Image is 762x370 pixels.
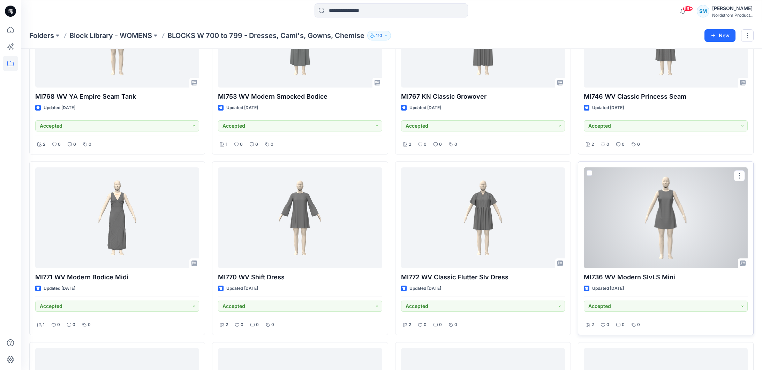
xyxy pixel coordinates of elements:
a: MI770 WV Shift Dress [218,167,382,268]
p: 0 [73,321,75,329]
p: 2 [226,321,228,329]
p: Updated [DATE] [409,285,441,292]
p: MI768 WV YA Empire Seam Tank [35,92,199,101]
p: 0 [637,321,640,329]
a: Block Library - WOMENS [69,31,152,40]
p: MI767 KN Classic Growover [401,92,565,101]
p: 1 [43,321,45,329]
p: Updated [DATE] [44,285,75,292]
p: MI770 WV Shift Dress [218,272,382,282]
p: 0 [454,141,457,148]
p: 1 [226,141,227,148]
p: Updated [DATE] [592,104,624,112]
p: 0 [271,321,274,329]
span: 99+ [682,6,693,12]
p: MI753 WV Modern Smocked Bodice [218,92,382,101]
div: SM [697,5,709,17]
p: MI771 WV Modern Bodice Midi [35,272,199,282]
p: BLOCKS W 700 to 799 - Dresses, Cami's, Gowns, Chemise [167,31,364,40]
button: 110 [367,31,391,40]
p: 0 [439,321,442,329]
p: 0 [58,141,61,148]
p: 0 [256,321,259,329]
p: 0 [606,321,609,329]
p: 2 [591,141,594,148]
p: 0 [271,141,273,148]
p: 2 [409,141,411,148]
p: 0 [73,141,76,148]
p: 2 [591,321,594,329]
p: 0 [439,141,442,148]
a: MI772 WV Classic Flutter Slv Dress [401,167,565,268]
button: New [704,29,735,42]
p: 2 [409,321,411,329]
div: Nordstrom Product... [712,13,753,18]
p: 110 [376,32,382,39]
p: 0 [255,141,258,148]
p: 0 [88,321,91,329]
p: Updated [DATE] [226,285,258,292]
p: MI746 WV Classic Princess Seam [584,92,748,101]
p: 0 [57,321,60,329]
p: MI736 WV Modern SlvLS Mini [584,272,748,282]
p: Updated [DATE] [592,285,624,292]
div: [PERSON_NAME] [712,4,753,13]
p: 0 [606,141,609,148]
p: 0 [241,321,243,329]
a: MI771 WV Modern Bodice Midi [35,167,199,268]
p: 0 [454,321,457,329]
a: Folders [29,31,54,40]
p: 0 [89,141,91,148]
p: Updated [DATE] [44,104,75,112]
p: 0 [622,141,625,148]
p: MI772 WV Classic Flutter Slv Dress [401,272,565,282]
p: 0 [637,141,640,148]
p: Updated [DATE] [226,104,258,112]
p: 0 [622,321,625,329]
p: 2 [43,141,45,148]
p: Updated [DATE] [409,104,441,112]
p: 0 [240,141,243,148]
p: 0 [424,141,427,148]
p: 0 [424,321,427,329]
a: MI736 WV Modern SlvLS Mini [584,167,748,268]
